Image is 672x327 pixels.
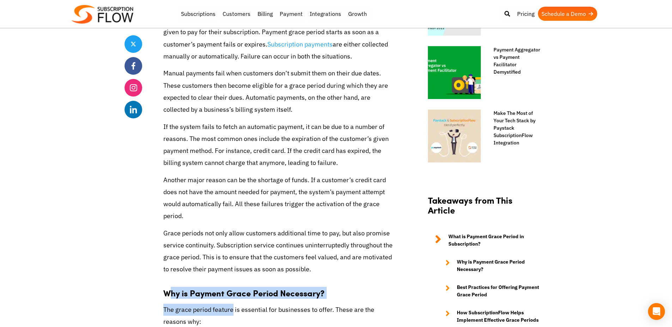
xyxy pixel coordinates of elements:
[486,46,541,76] a: Payment Aggregator vs Payment Facilitator Demystified
[428,233,541,248] a: What is Payment Grace Period in Subscription?
[438,309,541,324] a: How SubscriptionFlow Helps Implement Effective Grace Periods
[163,287,325,299] strong: Why is Payment Grace Period Necessary?
[345,7,370,21] a: Growth
[438,284,541,298] a: Best Practices for Offering Payment Grace Period
[448,233,541,248] strong: What is Payment Grace Period in Subscription?
[428,110,481,162] img: Paystack & SubscriptionFlow Blend perfectly
[514,7,538,21] a: Pricing
[276,7,306,21] a: Payment
[254,7,276,21] a: Billing
[538,7,597,21] a: Schedule a Demo
[428,195,541,223] h2: Takeaways from This Article
[163,227,396,276] p: Grace periods not only allow customers additional time to pay, but also promise service continuit...
[648,303,665,320] div: Open Intercom Messenger
[177,7,219,21] a: Subscriptions
[457,309,541,324] strong: How SubscriptionFlow Helps Implement Effective Grace Periods
[457,258,541,273] strong: Why is Payment Grace Period Necessary?
[163,121,396,169] p: If the system fails to fetch an automatic payment, it can be due to a number of reasons. The most...
[306,7,345,21] a: Integrations
[438,258,541,273] a: Why is Payment Grace Period Necessary?
[267,40,333,48] a: Subscription payments
[486,110,541,147] a: Make The Most of Your Tech Stack by Paystack SubscriptionFlow Integration
[457,284,541,298] strong: Best Practices for Offering Payment Grace Period
[163,14,396,62] p: A payment grace period refers to an extended time frame that customers are given to pay for their...
[219,7,254,21] a: Customers
[163,67,396,116] p: Manual payments fail when customers don’t submit them on their due dates. These customers then be...
[72,5,133,24] img: Subscriptionflow
[428,46,481,99] img: Payment Aggregator vs Payment Facilitator Demystified
[163,174,396,222] p: Another major reason can be the shortage of funds. If a customer’s credit card does not have the ...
